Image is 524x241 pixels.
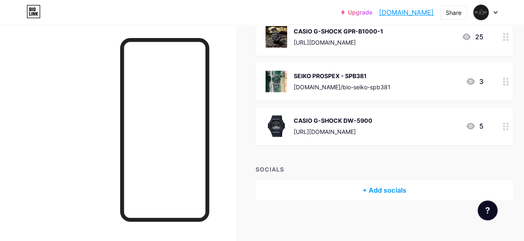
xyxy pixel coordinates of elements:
[294,27,383,36] div: CASIO G-SHOCK GPR-B1000-1
[473,5,489,20] img: Vu Huy
[461,32,483,42] div: 25
[294,116,372,125] div: CASIO G-SHOCK DW-5900
[256,165,513,174] div: SOCIALS
[294,83,391,91] div: [DOMAIN_NAME]/bio-seiko-spb381
[379,7,434,17] a: [DOMAIN_NAME]
[294,38,383,47] div: [URL][DOMAIN_NAME]
[266,115,287,137] img: CASIO G-SHOCK DW-5900
[294,127,372,136] div: [URL][DOMAIN_NAME]
[466,76,483,86] div: 3
[266,26,287,48] img: CASIO G-SHOCK GPR-B1000-1
[266,71,287,92] img: SEIKO PROSPEX - SPB381
[466,121,483,131] div: 5
[294,72,391,80] div: SEIKO PROSPEX - SPB381
[446,8,461,17] div: Share
[341,9,372,16] a: Upgrade
[256,180,513,200] div: + Add socials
